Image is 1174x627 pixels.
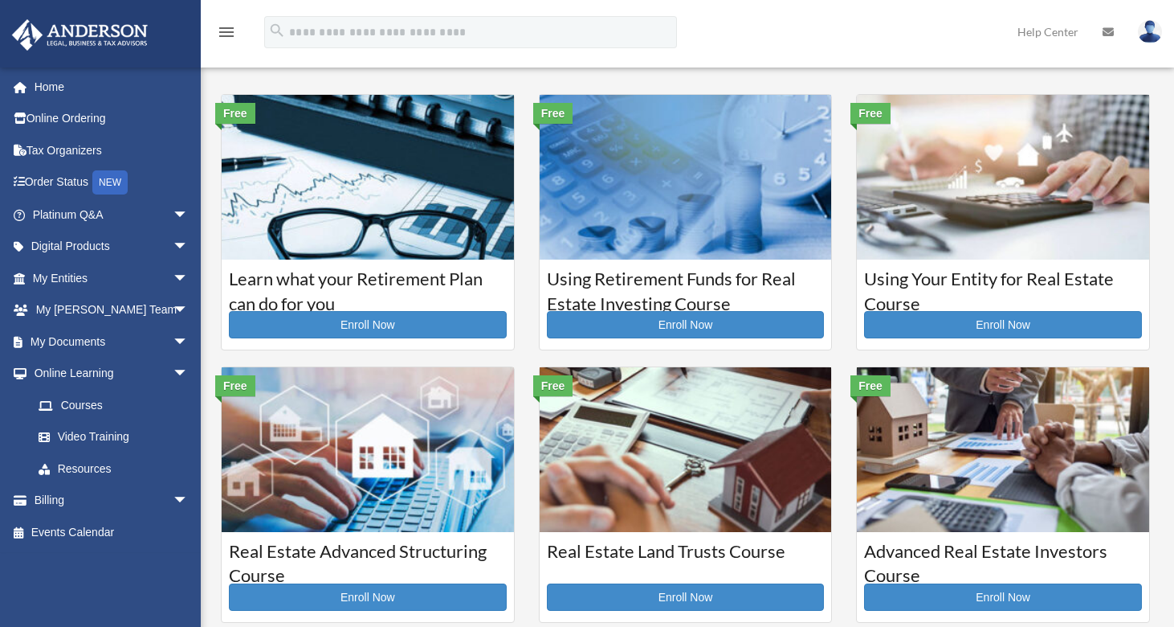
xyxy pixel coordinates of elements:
a: My Entitiesarrow_drop_down [11,262,213,294]
a: Enroll Now [547,584,825,611]
span: arrow_drop_down [173,231,205,264]
a: My Documentsarrow_drop_down [11,326,213,358]
a: Tax Organizers [11,134,213,166]
a: Events Calendar [11,516,213,548]
a: Enroll Now [864,311,1142,338]
span: arrow_drop_down [173,294,205,327]
a: Courses [22,389,205,421]
a: Digital Productsarrow_drop_down [11,231,213,263]
a: My [PERSON_NAME] Teamarrow_drop_down [11,294,213,326]
h3: Real Estate Land Trusts Course [547,539,825,580]
div: Free [533,103,573,124]
a: Order StatusNEW [11,166,213,199]
span: arrow_drop_down [173,358,205,391]
a: Enroll Now [229,311,507,338]
i: search [268,22,286,39]
div: NEW [92,170,128,195]
a: Online Ordering [11,103,213,135]
h3: Real Estate Advanced Structuring Course [229,539,507,580]
img: User Pic [1138,20,1162,43]
a: Enroll Now [229,584,507,611]
h3: Using Retirement Funds for Real Estate Investing Course [547,267,825,307]
div: Free [533,375,573,396]
h3: Learn what your Retirement Plan can do for you [229,267,507,307]
a: Enroll Now [547,311,825,338]
h3: Advanced Real Estate Investors Course [864,539,1142,580]
img: Anderson Advisors Platinum Portal [7,19,153,51]
div: Free [850,375,891,396]
div: Free [215,103,255,124]
span: arrow_drop_down [173,262,205,295]
h3: Using Your Entity for Real Estate Course [864,267,1142,307]
a: Enroll Now [864,584,1142,611]
a: Resources [22,453,213,485]
a: Platinum Q&Aarrow_drop_down [11,199,213,231]
a: Video Training [22,421,213,453]
span: arrow_drop_down [173,199,205,232]
a: Billingarrow_drop_down [11,485,213,517]
div: Free [215,375,255,396]
i: menu [217,23,236,42]
div: Free [850,103,891,124]
span: arrow_drop_down [173,485,205,518]
a: Online Learningarrow_drop_down [11,358,213,390]
span: arrow_drop_down [173,326,205,359]
a: menu [217,28,236,42]
a: Home [11,71,213,103]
